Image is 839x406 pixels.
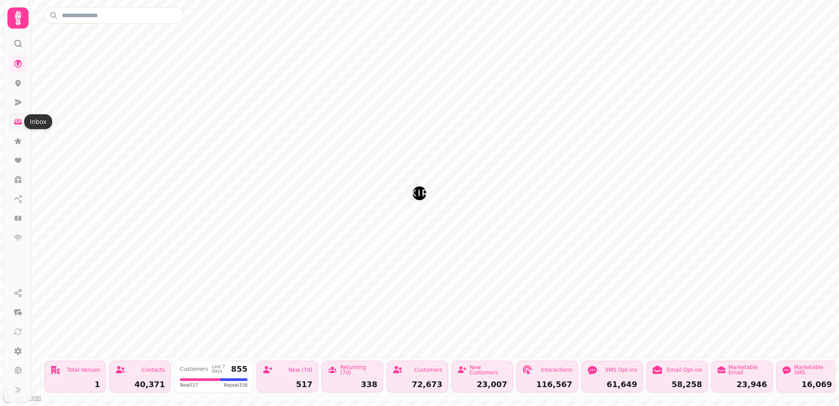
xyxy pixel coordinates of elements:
div: 855 [231,365,247,373]
button: Whitekirk Hill [412,186,427,200]
div: Email Opt-ins [667,367,702,373]
span: New 517 [180,382,198,388]
div: 517 [262,381,312,388]
div: Total Venues [67,367,100,373]
div: 23,007 [457,381,507,388]
div: SMS Opt-ins [605,367,637,373]
span: Repeat 338 [224,382,247,388]
div: 116,567 [522,381,572,388]
div: Contacts [142,367,165,373]
div: Inbox [24,114,52,129]
div: Returning (7d) [340,365,377,375]
a: Mapbox logo [3,393,41,403]
div: 58,258 [652,381,702,388]
div: New (7d) [288,367,312,373]
div: Last 7 days [212,365,228,373]
div: New Customers [470,365,507,375]
div: Map marker [412,186,427,203]
div: Marketable SMS [794,365,832,375]
div: 61,649 [587,381,637,388]
div: 72,673 [392,381,442,388]
div: Interactions [541,367,572,373]
div: 338 [327,381,377,388]
div: Customers [414,367,442,373]
div: Marketable Email [728,365,767,375]
div: 16,069 [782,381,832,388]
div: Customers [180,366,208,372]
div: 23,946 [717,381,767,388]
div: 1 [50,381,100,388]
div: 40,371 [115,381,165,388]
